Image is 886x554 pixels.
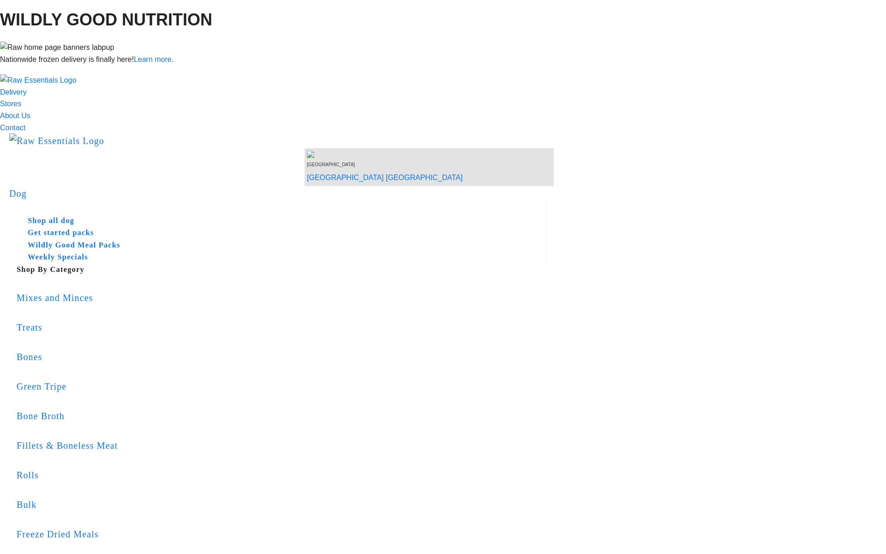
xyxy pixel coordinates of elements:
div: Mixes and Minces [17,290,546,305]
a: Fillets & Boneless Meat [17,426,546,465]
a: [GEOGRAPHIC_DATA] [386,174,463,181]
a: Freeze Dried Meals [17,514,546,554]
a: Shop all dog [17,215,531,227]
img: Raw Essentials Logo [9,133,104,148]
a: Get started packs [17,227,531,239]
h5: Weekly Specials [28,251,531,264]
div: Fillets & Boneless Meat [17,438,546,453]
a: Wildly Good Meal Packs [17,239,531,252]
h5: Get started packs [28,227,531,239]
div: Bulk [17,497,546,512]
a: Bulk [17,485,546,524]
a: Treats [17,307,546,347]
div: Green Tripe [17,379,546,394]
a: Bone Broth [17,396,546,436]
a: Green Tripe [17,367,546,406]
div: Bone Broth [17,409,546,423]
div: Bones [17,349,546,364]
div: Freeze Dried Meals [17,527,546,542]
h5: Wildly Good Meal Packs [28,239,531,252]
img: van-moving.png [307,151,316,158]
a: Bones [17,337,546,377]
a: Mixes and Minces [17,278,546,318]
a: Dog [9,188,27,199]
h5: Shop all dog [28,215,531,227]
div: Rolls [17,468,546,482]
div: Treats [17,320,546,335]
h5: Shop By Category [17,264,546,276]
a: [GEOGRAPHIC_DATA] [307,174,384,181]
a: Learn more [134,55,172,63]
a: Weekly Specials [17,251,531,264]
a: Rolls [17,455,546,495]
span: [GEOGRAPHIC_DATA] [307,162,355,167]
